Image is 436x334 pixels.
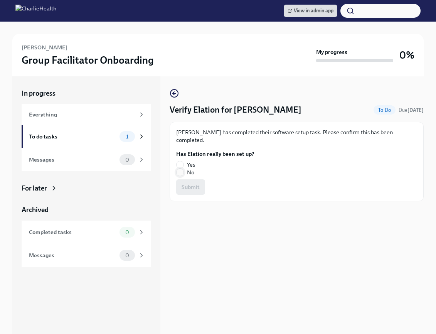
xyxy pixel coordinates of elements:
a: Archived [22,205,151,214]
span: Yes [187,161,195,169]
span: 1 [121,134,133,140]
h6: [PERSON_NAME] [22,43,67,52]
strong: [DATE] [407,107,424,113]
div: For later [22,184,47,193]
strong: My progress [316,48,347,56]
a: Messages0 [22,148,151,171]
span: Due [399,107,424,113]
div: Completed tasks [29,228,116,236]
span: No [187,169,194,176]
h4: Verify Elation for [PERSON_NAME] [170,104,301,116]
div: To do tasks [29,132,116,141]
label: Has Elation really been set up? [176,150,254,158]
span: 0 [121,229,134,235]
a: For later [22,184,151,193]
a: Messages0 [22,244,151,267]
img: CharlieHealth [15,5,56,17]
span: 0 [121,157,134,163]
a: In progress [22,89,151,98]
span: To Do [374,107,396,113]
span: 0 [121,253,134,258]
span: October 8th, 2025 09:00 [399,106,424,114]
p: [PERSON_NAME] has completed their software setup task. Please confirm this has been completed. [176,128,417,144]
a: View in admin app [284,5,337,17]
div: Everything [29,110,135,119]
div: Messages [29,251,116,260]
span: View in admin app [288,7,333,15]
h3: 0% [399,48,414,62]
a: Completed tasks0 [22,221,151,244]
div: Messages [29,155,116,164]
a: To do tasks1 [22,125,151,148]
h3: Group Facilitator Onboarding [22,53,154,67]
a: Everything [22,104,151,125]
